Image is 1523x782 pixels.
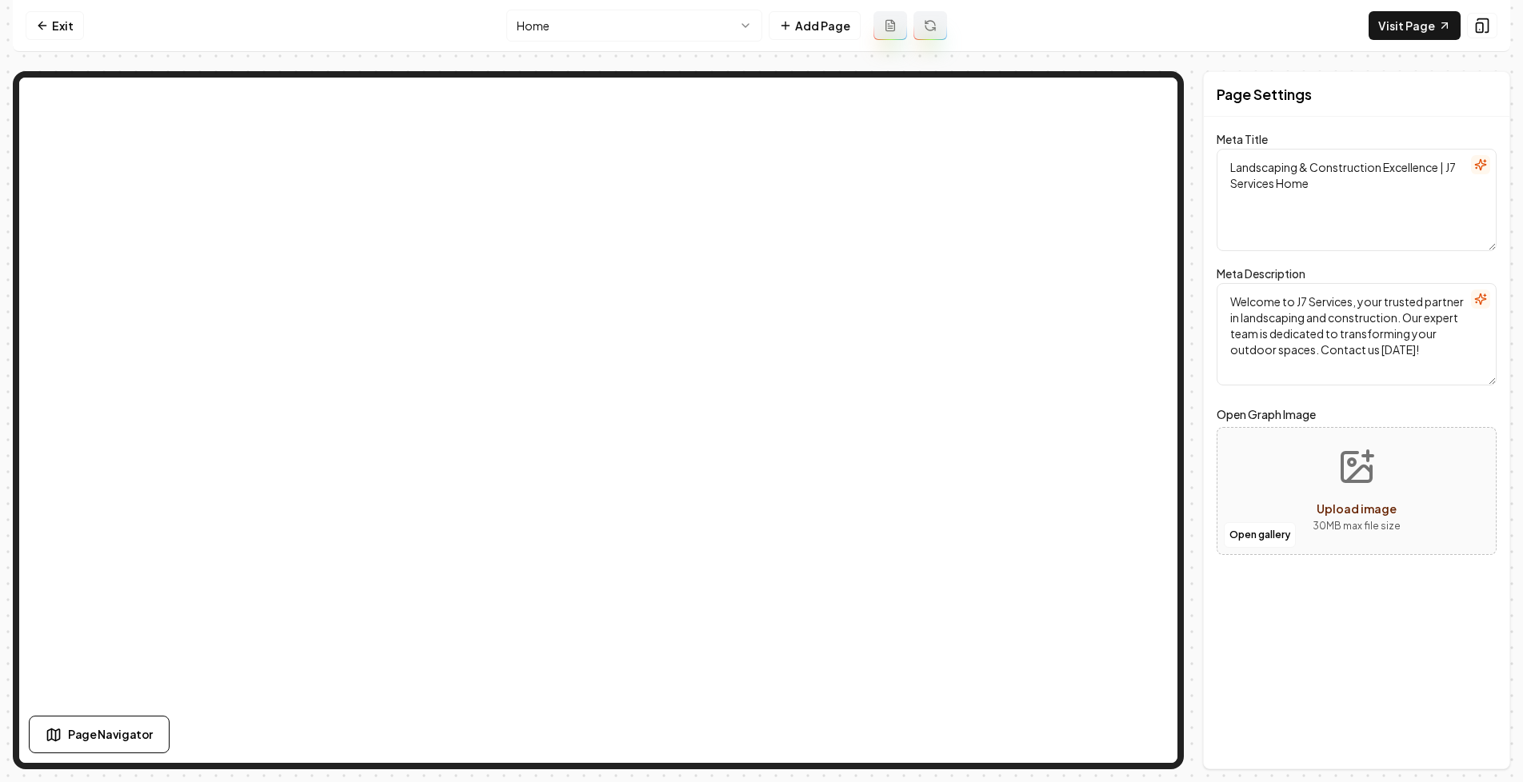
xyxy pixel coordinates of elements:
label: Meta Title [1217,132,1268,146]
span: Page Navigator [68,726,153,743]
a: Visit Page [1369,11,1461,40]
iframe: To enrich screen reader interactions, please activate Accessibility in Grammarly extension settings [19,78,1177,763]
button: Regenerate page [913,11,947,40]
button: Add Page [769,11,861,40]
span: Upload image [1317,501,1397,516]
button: Open gallery [1224,522,1296,548]
label: Meta Description [1217,266,1305,281]
button: Page Navigator [29,716,170,753]
p: 30 MB max file size [1313,518,1401,534]
label: Open Graph Image [1217,405,1497,424]
button: Add admin page prompt [873,11,907,40]
button: Upload image [1300,435,1413,547]
h2: Page Settings [1217,83,1312,106]
a: Exit [26,11,84,40]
